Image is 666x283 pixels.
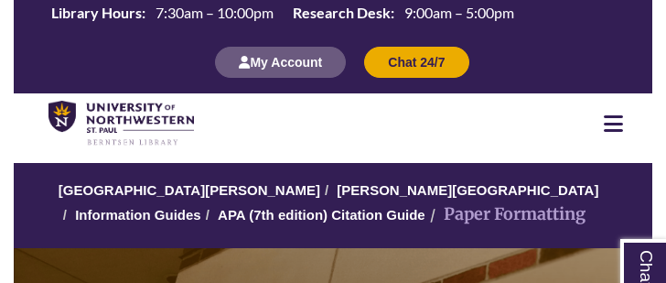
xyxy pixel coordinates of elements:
a: APA (7th edition) Citation Guide [218,207,425,223]
a: Chat 24/7 [364,54,468,70]
span: 7:30am – 10:00pm [156,4,274,21]
th: Research Desk: [285,3,397,23]
a: My Account [215,54,346,70]
table: Hours Today [44,3,521,26]
button: Chat 24/7 [364,47,468,78]
li: Paper Formatting [425,201,585,228]
img: UNWSP Library Logo [48,101,194,147]
a: [PERSON_NAME][GEOGRAPHIC_DATA] [337,182,598,198]
a: Hours Today [44,3,521,27]
a: [GEOGRAPHIC_DATA][PERSON_NAME] [59,182,320,198]
th: Library Hours: [44,3,148,23]
button: My Account [215,47,346,78]
a: Information Guides [75,207,201,223]
span: 9:00am – 5:00pm [404,4,514,21]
